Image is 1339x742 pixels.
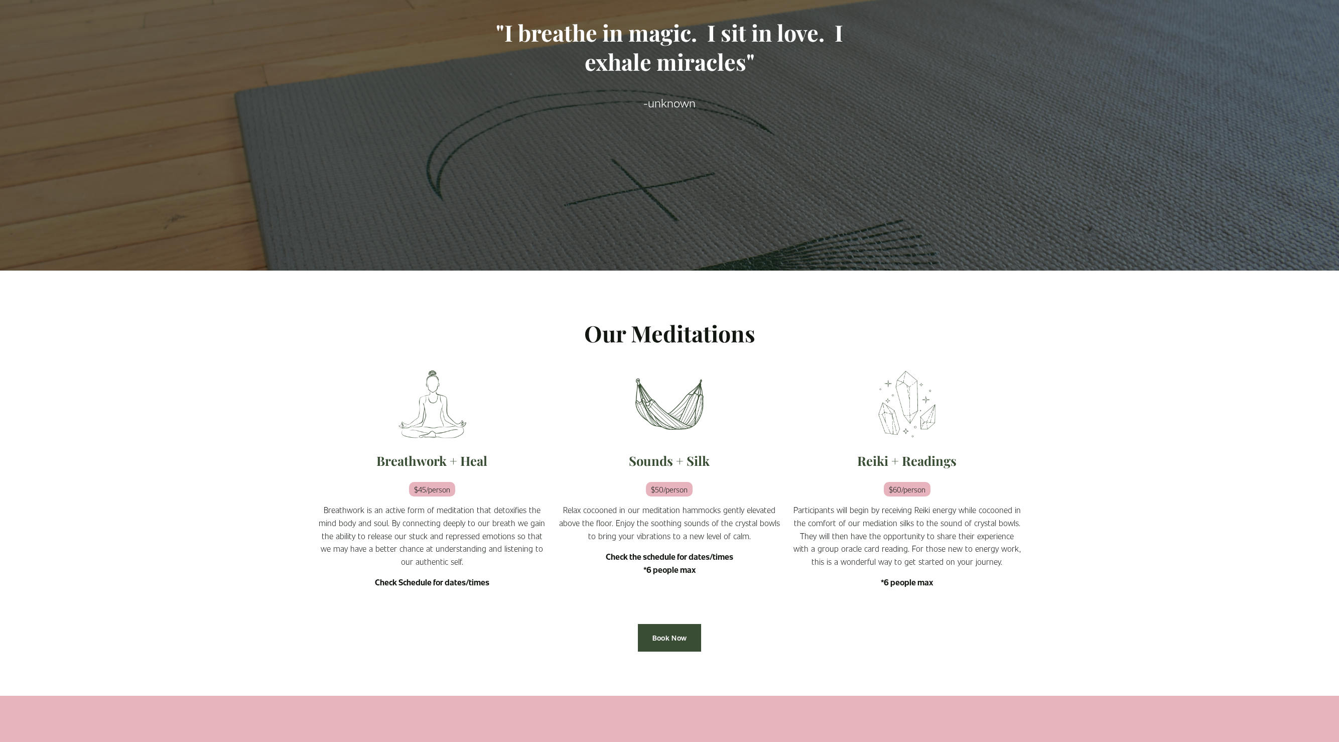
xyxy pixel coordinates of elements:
[793,452,1021,469] h2: Reiki + Readings
[318,315,1021,351] p: Our Meditations
[494,93,845,112] p: -unknown
[318,452,546,469] h2: Breathwork + Heal
[638,624,701,652] a: Book Now
[881,577,933,587] strong: *6 people max
[494,18,845,76] h2: "I breathe in magic. I sit in love. I exhale miracles"
[318,504,546,568] p: Breathwork is an active form of meditation that detoxifies the mind body and soul. By connecting ...
[409,482,455,497] em: $45/person
[793,504,1021,568] p: Participants will begin by receiving Reiki energy while cocooned in the comfort of our mediation ...
[646,482,693,497] em: $50/person
[884,482,930,497] em: $60/person
[556,452,783,469] h2: Sounds + Silk
[556,504,783,542] p: Relax cocooned in our meditation hammocks gently elevated above the floor. Enjoy the soothing sou...
[606,551,733,575] strong: Check the schedule for dates/times *6 people max
[375,577,489,587] strong: Check Schedule for dates/times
